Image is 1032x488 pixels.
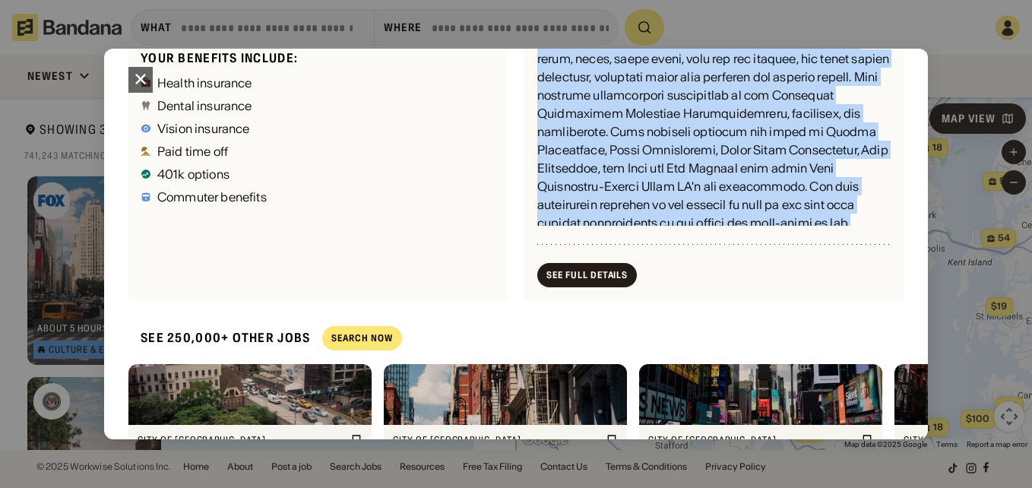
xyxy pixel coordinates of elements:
[331,334,393,343] div: Search Now
[157,168,230,180] div: 401k options
[393,434,603,446] div: City of [GEOGRAPHIC_DATA]
[157,100,252,112] div: Dental insurance
[157,122,250,135] div: Vision insurance
[157,145,228,157] div: Paid time off
[157,191,267,203] div: Commuter benefits
[157,77,252,89] div: Health insurance
[648,434,858,446] div: City of [GEOGRAPHIC_DATA]
[138,434,347,446] div: City of [GEOGRAPHIC_DATA]
[141,50,495,66] div: Your benefits include:
[546,271,628,280] div: See Full Details
[128,318,310,358] div: See 250,000+ other jobs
